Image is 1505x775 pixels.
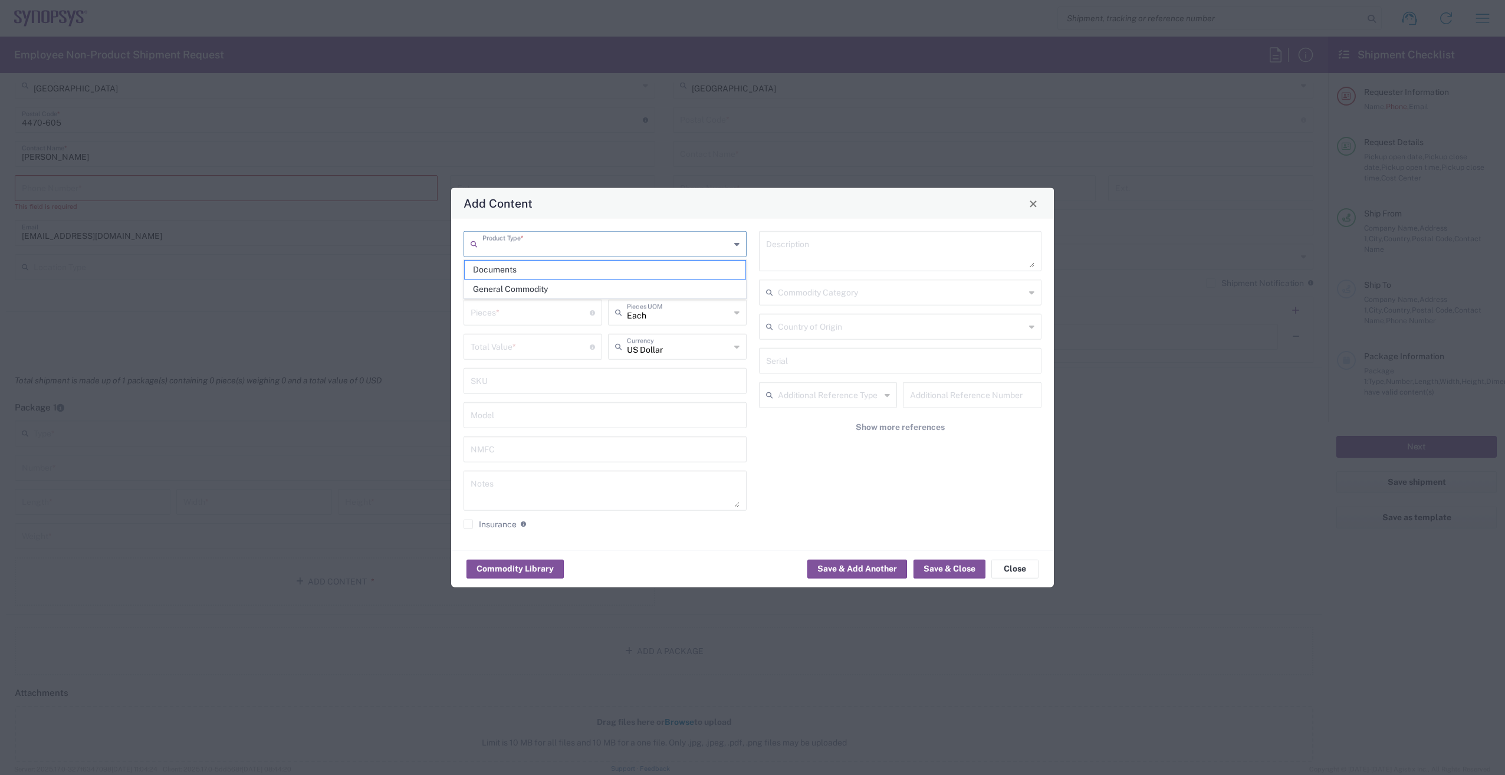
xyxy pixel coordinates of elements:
[464,195,533,212] h4: Add Content
[465,280,745,298] span: General Commodity
[913,559,985,578] button: Save & Close
[856,422,945,433] span: Show more references
[465,261,745,279] span: Documents
[1025,195,1041,212] button: Close
[991,559,1039,578] button: Close
[807,559,907,578] button: Save & Add Another
[466,559,564,578] button: Commodity Library
[464,520,517,529] label: Insurance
